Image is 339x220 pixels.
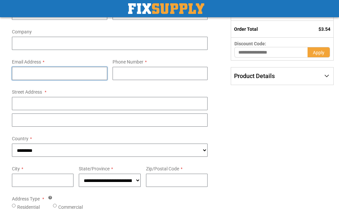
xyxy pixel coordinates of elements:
span: Email Address [12,59,41,65]
span: State/Province [79,166,110,171]
span: $3.54 [318,26,330,32]
img: Fix Industrial Supply [128,3,204,14]
label: Commercial [58,204,83,210]
span: City [12,166,20,171]
span: Product Details [234,72,275,79]
span: Zip/Postal Code [146,166,179,171]
span: Company [12,29,32,34]
span: Address Type [12,196,40,201]
button: Apply [308,47,330,58]
strong: Order Total [234,26,258,32]
span: Discount Code: [234,41,266,46]
span: Phone Number [113,59,143,65]
a: store logo [128,3,204,14]
span: Country [12,136,28,141]
label: Residential [17,204,40,210]
span: Apply [313,50,324,55]
span: Street Address [12,89,42,95]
